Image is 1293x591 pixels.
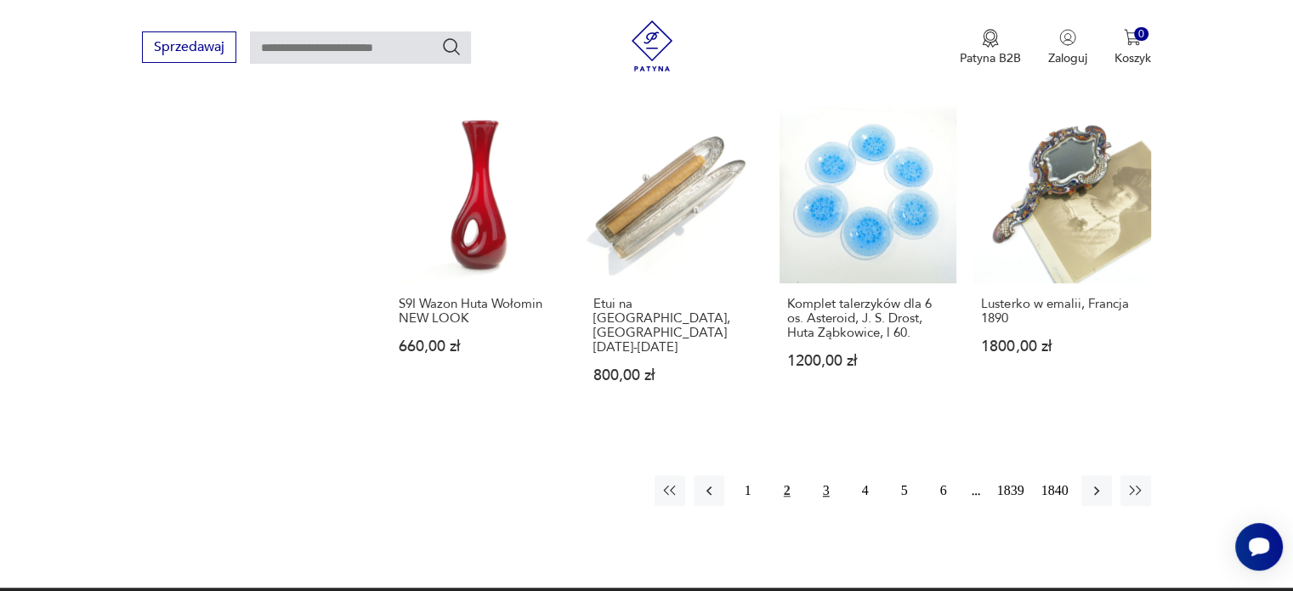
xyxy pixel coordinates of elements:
[982,29,999,48] img: Ikona medalu
[850,475,881,506] button: 4
[928,475,959,506] button: 6
[811,475,842,506] button: 3
[1048,29,1087,66] button: Zaloguj
[733,475,763,506] button: 1
[960,50,1021,66] p: Patyna B2B
[787,354,949,368] p: 1200,00 zł
[1059,29,1076,46] img: Ikonka użytkownika
[1124,29,1141,46] img: Ikona koszyka
[973,106,1150,416] a: Lusterko w emalii, Francja 1890Lusterko w emalii, Francja 18901800,00 zł
[142,31,236,63] button: Sprzedawaj
[1134,27,1148,42] div: 0
[441,37,462,57] button: Szukaj
[399,297,560,326] h3: S9I Wazon Huta Wołomin NEW LOOK
[960,29,1021,66] button: Patyna B2B
[593,368,755,383] p: 800,00 zł
[960,29,1021,66] a: Ikona medaluPatyna B2B
[627,20,678,71] img: Patyna - sklep z meblami i dekoracjami vintage
[593,297,755,355] h3: Etui na [GEOGRAPHIC_DATA], [GEOGRAPHIC_DATA] [DATE]-[DATE]
[1114,50,1151,66] p: Koszyk
[1114,29,1151,66] button: 0Koszyk
[981,339,1143,354] p: 1800,00 zł
[772,475,802,506] button: 2
[780,106,956,416] a: Komplet talerzyków dla 6 os. Asteroid, J. S. Drost, Huta Ząbkowice, l 60.Komplet talerzyków dla 6...
[399,339,560,354] p: 660,00 zł
[586,106,763,416] a: Etui na cygaro, Austria 1900-1920Etui na [GEOGRAPHIC_DATA], [GEOGRAPHIC_DATA] [DATE]-[DATE]800,00 zł
[1235,523,1283,571] iframe: Smartsupp widget button
[142,43,236,54] a: Sprzedawaj
[993,475,1029,506] button: 1839
[1048,50,1087,66] p: Zaloguj
[391,106,568,416] a: S9I Wazon Huta Wołomin NEW LOOKS9I Wazon Huta Wołomin NEW LOOK660,00 zł
[1037,475,1073,506] button: 1840
[889,475,920,506] button: 5
[787,297,949,340] h3: Komplet talerzyków dla 6 os. Asteroid, J. S. Drost, Huta Ząbkowice, l 60.
[981,297,1143,326] h3: Lusterko w emalii, Francja 1890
